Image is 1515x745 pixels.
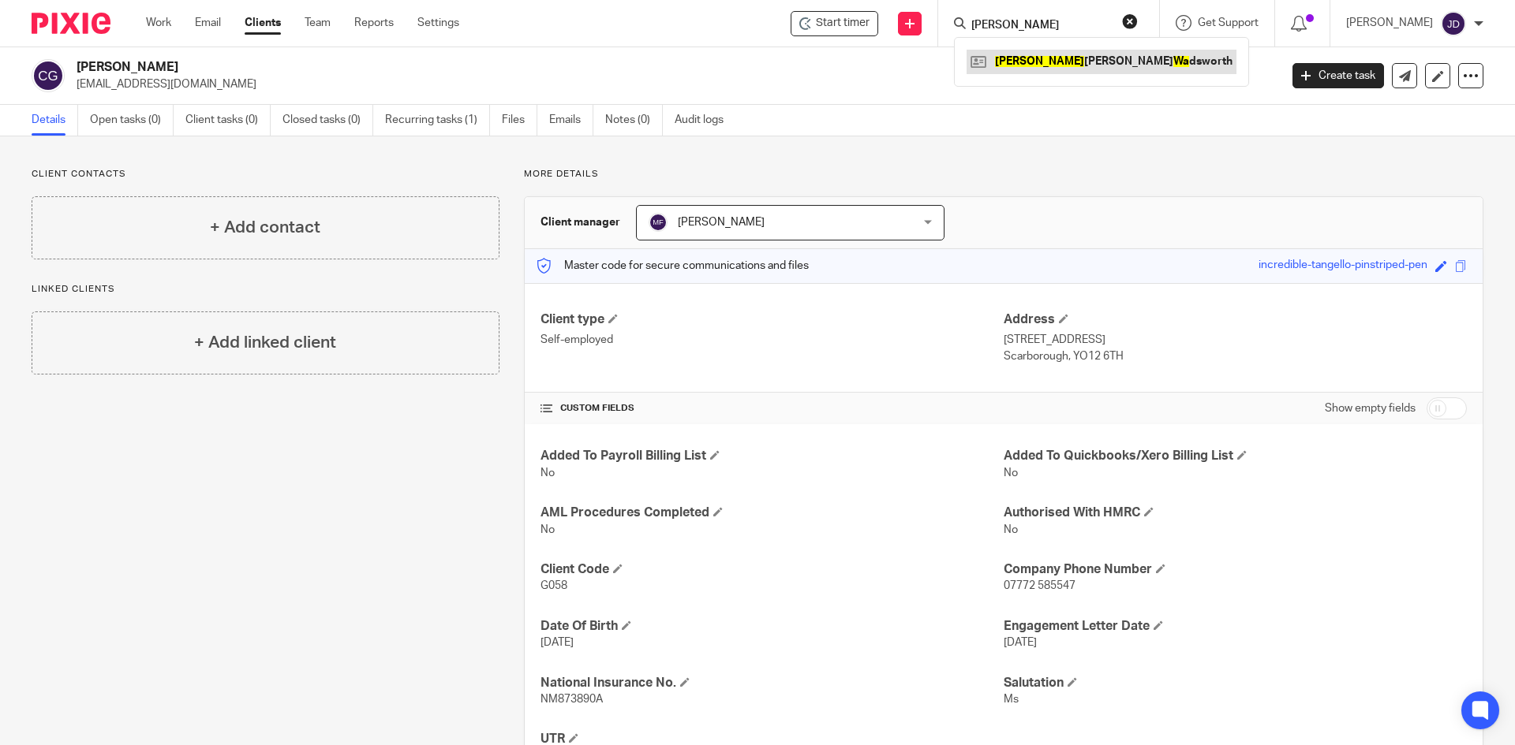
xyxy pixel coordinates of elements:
[185,105,271,136] a: Client tasks (0)
[32,168,499,181] p: Client contacts
[1325,400,1416,416] label: Show empty fields
[524,168,1483,181] p: More details
[1122,13,1138,29] button: Clear
[502,105,537,136] a: Files
[541,637,574,648] span: [DATE]
[32,13,110,34] img: Pixie
[1004,311,1467,328] h4: Address
[541,311,1004,328] h4: Client type
[1259,257,1427,275] div: incredible-tangello-pinstriped-pen
[385,105,490,136] a: Recurring tasks (1)
[1004,348,1467,364] p: Scarborough, YO12 6TH
[541,402,1004,415] h4: CUSTOM FIELDS
[541,448,1004,464] h4: Added To Payroll Billing List
[1004,467,1018,479] span: No
[146,15,171,31] a: Work
[970,19,1112,33] input: Search
[1441,11,1466,36] img: svg%3E
[605,105,663,136] a: Notes (0)
[1346,15,1433,31] p: [PERSON_NAME]
[1004,505,1467,521] h4: Authorised With HMRC
[541,214,620,230] h3: Client manager
[791,11,878,36] div: Carol Ann Green
[305,15,331,31] a: Team
[1292,63,1384,88] a: Create task
[1004,637,1037,648] span: [DATE]
[77,76,1269,92] p: [EMAIL_ADDRESS][DOMAIN_NAME]
[541,618,1004,635] h4: Date Of Birth
[1004,332,1467,348] p: [STREET_ADDRESS]
[649,213,668,232] img: svg%3E
[32,283,499,296] p: Linked clients
[541,580,567,591] span: G058
[282,105,373,136] a: Closed tasks (0)
[417,15,459,31] a: Settings
[354,15,394,31] a: Reports
[541,694,603,705] span: NM873890A
[1004,675,1467,691] h4: Salutation
[194,330,336,355] h4: + Add linked client
[245,15,281,31] a: Clients
[1004,561,1467,578] h4: Company Phone Number
[195,15,221,31] a: Email
[1004,580,1075,591] span: 07772 585547
[90,105,174,136] a: Open tasks (0)
[549,105,593,136] a: Emails
[541,467,555,479] span: No
[77,59,1031,76] h2: [PERSON_NAME]
[678,217,765,228] span: [PERSON_NAME]
[1004,694,1019,705] span: Ms
[210,215,320,240] h4: + Add contact
[1198,17,1259,28] span: Get Support
[32,59,65,92] img: svg%3E
[1004,524,1018,535] span: No
[541,332,1004,348] p: Self-employed
[541,524,555,535] span: No
[541,675,1004,691] h4: National Insurance No.
[537,258,809,274] p: Master code for secure communications and files
[541,505,1004,521] h4: AML Procedures Completed
[675,105,735,136] a: Audit logs
[32,105,78,136] a: Details
[816,15,870,32] span: Start timer
[1004,448,1467,464] h4: Added To Quickbooks/Xero Billing List
[1004,618,1467,635] h4: Engagement Letter Date
[541,561,1004,578] h4: Client Code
